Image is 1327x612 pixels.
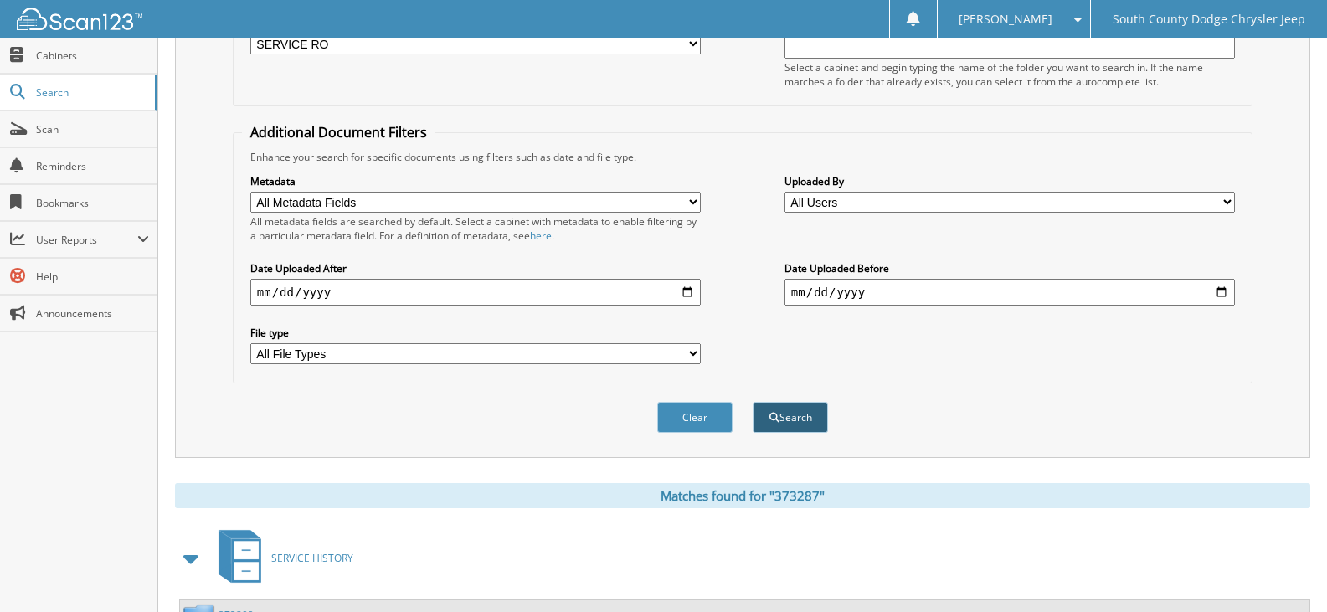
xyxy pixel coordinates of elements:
span: Cabinets [36,49,149,63]
span: Scan [36,122,149,136]
span: South County Dodge Chrysler Jeep [1113,14,1305,24]
span: [PERSON_NAME] [959,14,1052,24]
img: scan123-logo-white.svg [17,8,142,30]
span: Help [36,270,149,284]
div: Matches found for "373287" [175,483,1310,508]
iframe: Chat Widget [1243,532,1327,612]
div: Select a cabinet and begin typing the name of the folder you want to search in. If the name match... [784,60,1235,89]
input: start [250,279,701,306]
span: Announcements [36,306,149,321]
label: Metadata [250,174,701,188]
div: Enhance your search for specific documents using filters such as date and file type. [242,150,1243,164]
span: SERVICE HISTORY [271,551,353,565]
span: Search [36,85,147,100]
button: Clear [657,402,733,433]
div: All metadata fields are searched by default. Select a cabinet with metadata to enable filtering b... [250,214,701,243]
span: Reminders [36,159,149,173]
label: File type [250,326,701,340]
button: Search [753,402,828,433]
span: User Reports [36,233,137,247]
a: SERVICE HISTORY [208,525,353,591]
label: Date Uploaded Before [784,261,1235,275]
a: here [530,229,552,243]
label: Uploaded By [784,174,1235,188]
input: end [784,279,1235,306]
span: Bookmarks [36,196,149,210]
legend: Additional Document Filters [242,123,435,141]
label: Date Uploaded After [250,261,701,275]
